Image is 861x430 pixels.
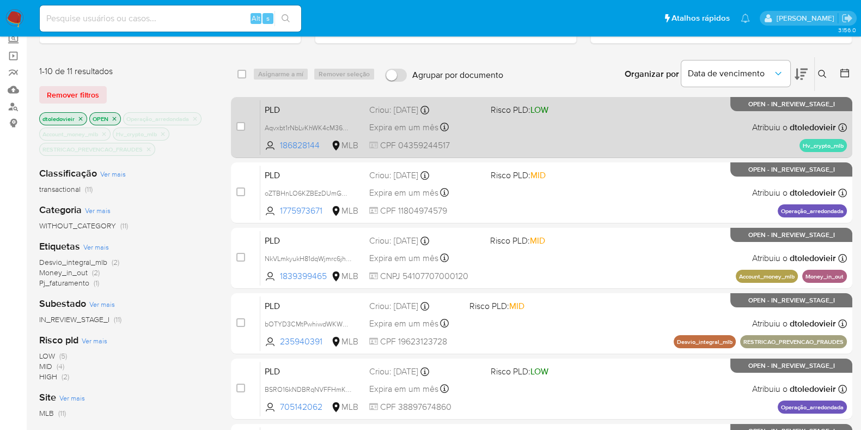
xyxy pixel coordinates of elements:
[776,13,838,23] p: danilo.toledo@mercadolivre.com
[252,13,260,23] span: Alt
[266,13,270,23] span: s
[838,26,856,34] span: 3.156.0
[741,14,750,23] a: Notificações
[671,13,730,24] span: Atalhos rápidos
[841,13,853,24] a: Sair
[40,11,301,26] input: Pesquise usuários ou casos...
[274,11,297,26] button: search-icon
